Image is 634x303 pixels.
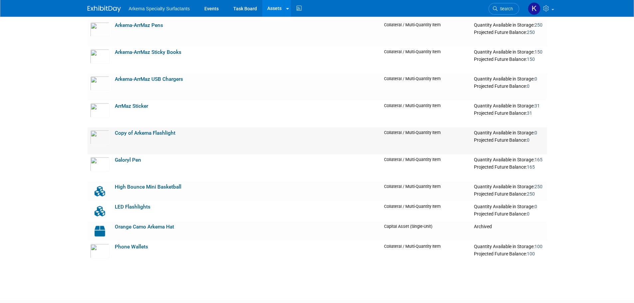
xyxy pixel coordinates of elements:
div: Quantity Available in Storage: [474,103,544,109]
td: Collateral / Multi-Quantity Item [381,20,472,47]
div: Projected Future Balance: [474,82,544,89]
td: Collateral / Multi-Quantity Item [381,100,472,127]
div: Projected Future Balance: [474,55,544,63]
div: Quantity Available in Storage: [474,22,544,28]
span: Arkema Specialty Surfactants [129,6,190,11]
span: 150 [527,57,535,62]
a: High Bounce Mini Basketball [115,184,181,190]
span: 250 [527,191,535,197]
div: Quantity Available in Storage: [474,130,544,136]
span: 0 [527,137,529,143]
span: 0 [534,76,537,81]
span: 0 [527,83,529,89]
div: Quantity Available in Storage: [474,49,544,55]
div: Projected Future Balance: [474,109,544,116]
img: Kayla Parker [528,2,540,15]
div: Projected Future Balance: [474,163,544,170]
span: 150 [534,49,542,55]
img: Collateral-Icon-2.png [90,184,109,199]
div: Projected Future Balance: [474,210,544,217]
td: Collateral / Multi-Quantity Item [381,241,472,268]
div: Quantity Available in Storage: [474,244,544,250]
span: 100 [534,244,542,249]
span: Search [498,6,513,11]
span: 0 [534,204,537,209]
span: 250 [534,184,542,189]
td: Collateral / Multi-Quantity Item [381,47,472,74]
td: Collateral / Multi-Quantity Item [381,201,472,221]
div: Projected Future Balance: [474,136,544,143]
span: 165 [534,157,542,162]
span: 31 [534,103,540,108]
a: Arkema-ArrMaz Pens [115,22,163,28]
div: Projected Future Balance: [474,250,544,257]
div: Projected Future Balance: [474,190,544,197]
a: Galoryl Pen [115,157,141,163]
div: Projected Future Balance: [474,28,544,36]
a: Copy of Arkema Flashlight [115,130,175,136]
td: Capital Asset (Single-Unit) [381,221,472,241]
div: Quantity Available in Storage: [474,157,544,163]
a: Arkema-ArrMaz USB Chargers [115,76,183,82]
div: Quantity Available in Storage: [474,76,544,82]
a: Arkema-ArrMaz Sticky Books [115,49,181,55]
span: 100 [527,251,535,256]
span: 0 [534,130,537,135]
span: 250 [534,22,542,28]
a: Orange Camo Arkema Hat [115,224,174,230]
a: ArrMaz Sticker [115,103,148,109]
a: Phone Wallets [115,244,148,250]
a: LED Flashlights [115,204,150,210]
div: Quantity Available in Storage: [474,184,544,190]
img: Capital-Asset-Icon-2.png [90,224,109,238]
span: 165 [527,164,535,170]
span: 31 [527,110,532,116]
img: ExhibitDay [88,6,121,12]
td: Collateral / Multi-Quantity Item [381,181,472,201]
span: 0 [527,211,529,217]
td: Collateral / Multi-Quantity Item [381,127,472,154]
td: Collateral / Multi-Quantity Item [381,154,472,181]
td: Collateral / Multi-Quantity Item [381,74,472,100]
span: 250 [527,30,535,35]
div: Archived [474,224,544,230]
div: Quantity Available in Storage: [474,204,544,210]
a: Search [489,3,519,15]
img: Collateral-Icon-2.png [90,204,109,219]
